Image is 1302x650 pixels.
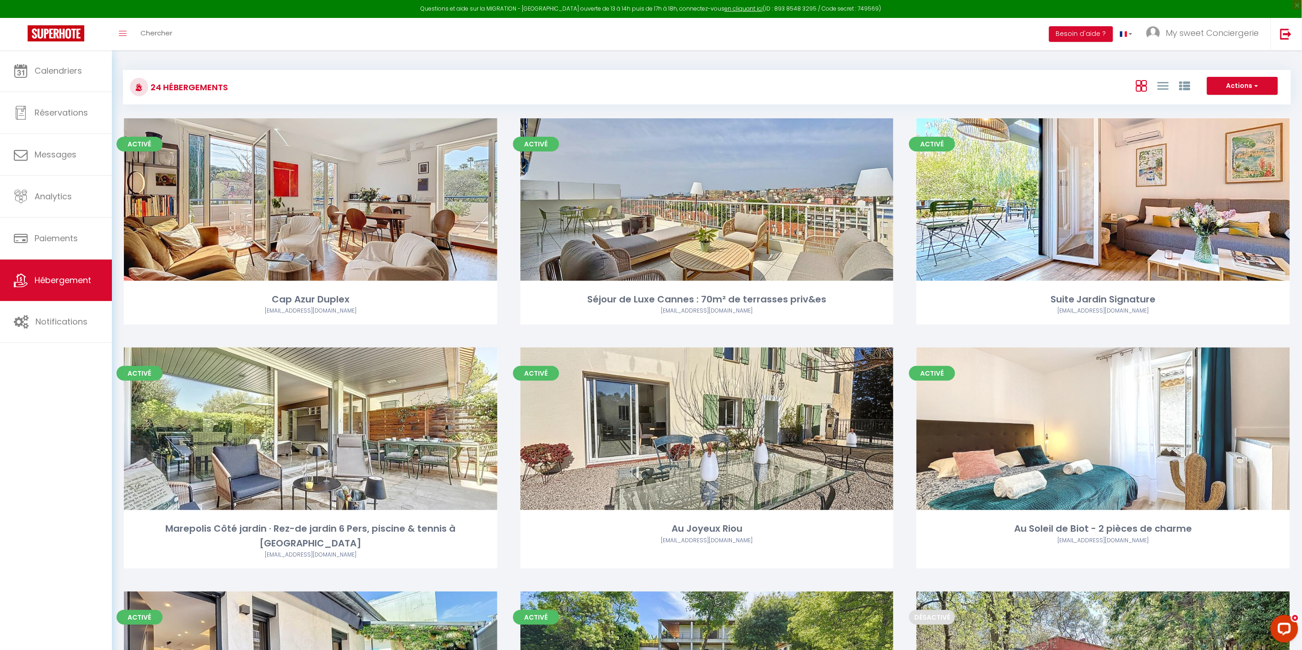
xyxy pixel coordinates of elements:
[520,536,894,545] div: Airbnb
[513,610,559,625] span: Activé
[520,307,894,315] div: Airbnb
[35,316,88,327] span: Notifications
[1076,420,1131,438] a: Editer
[283,420,338,438] a: Editer
[1166,27,1259,39] span: My sweet Conciergerie
[909,366,955,381] span: Activé
[1179,78,1190,93] a: Vue par Groupe
[35,232,78,244] span: Paiements
[520,292,894,307] div: Séjour de Luxe Cannes : 70m² de terrasses priv&es
[134,18,179,50] a: Chercher
[148,77,228,98] h3: 24 Hébergements
[917,307,1290,315] div: Airbnb
[1139,18,1271,50] a: ... My sweet Conciergerie
[35,191,72,202] span: Analytics
[117,610,163,625] span: Activé
[1049,26,1113,42] button: Besoin d'aide ?
[513,137,559,151] span: Activé
[283,190,338,209] a: Editer
[1076,190,1131,209] a: Editer
[520,522,894,536] div: Au Joyeux Riou
[679,190,735,209] a: Editer
[124,307,497,315] div: Airbnb
[1146,26,1160,40] img: ...
[35,149,76,160] span: Messages
[909,137,955,151] span: Activé
[35,107,88,118] span: Réservations
[117,137,163,151] span: Activé
[1136,78,1147,93] a: Vue en Box
[679,420,735,438] a: Editer
[35,65,82,76] span: Calendriers
[28,25,84,41] img: Super Booking
[513,366,559,381] span: Activé
[124,292,497,307] div: Cap Azur Duplex
[117,366,163,381] span: Activé
[917,536,1290,545] div: Airbnb
[1280,28,1292,40] img: logout
[1157,78,1168,93] a: Vue en Liste
[1263,611,1302,650] iframe: LiveChat chat widget
[724,5,763,12] a: en cliquant ici
[1207,77,1278,95] button: Actions
[917,292,1290,307] div: Suite Jardin Signature
[124,522,497,551] div: Marepolis Côté jardin · Rez-de jardin 6 Pers, piscine & tennis à [GEOGRAPHIC_DATA]
[35,274,91,286] span: Hébergement
[140,28,172,38] span: Chercher
[124,551,497,559] div: Airbnb
[909,610,955,625] span: Désactivé
[917,522,1290,536] div: Au Soleil de Biot - 2 pièces de charme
